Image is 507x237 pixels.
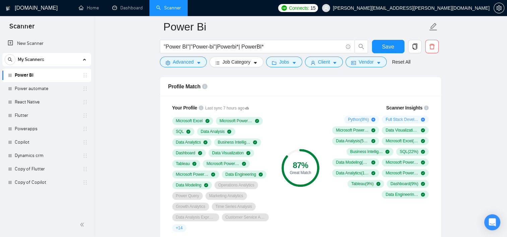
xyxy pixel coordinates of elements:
[484,214,500,230] div: Open Intercom Messenger
[218,140,251,145] span: Business Intelligence
[6,3,10,14] img: logo
[15,69,78,82] a: Power Bi
[289,4,309,12] span: Connects:
[186,130,190,134] span: check-circle
[15,122,78,136] a: Powerapps
[355,40,368,53] button: search
[82,180,88,185] span: holder
[390,181,418,186] span: Dashboard ( 9 %)
[350,149,383,154] span: Business Intelligence ( 33 %)
[425,40,439,53] button: delete
[211,172,215,176] span: check-circle
[82,140,88,145] span: holder
[205,105,249,111] span: Last sync 7 hours ago
[359,58,373,66] span: Vendor
[318,58,330,66] span: Client
[176,172,209,177] span: Microsoft Power BI Development
[15,176,78,189] a: Copy of Copilot
[376,182,380,186] span: check-circle
[242,162,246,166] span: check-circle
[421,182,425,186] span: check-circle
[385,160,418,165] span: Microsoft Power BI Data Visualization ( 15 %)
[4,21,40,35] span: Scanner
[385,117,418,122] span: Full Stack Development ( 5 %)
[336,128,369,133] span: Microsoft Power BI ( 88 %)
[385,150,389,154] span: check-circle
[15,162,78,176] a: Copy of Flutter
[345,57,386,67] button: idcardVendorcaret-down
[2,37,91,50] li: New Scanner
[385,170,418,176] span: Microsoft Power BI Development ( 9 %)
[176,140,201,145] span: Data Analytics
[385,192,418,197] span: Data Engineering ( 7 %)
[215,204,252,209] span: Time Series Analysis
[371,160,375,164] span: check-circle
[79,5,99,11] a: homeHome
[203,140,207,144] span: check-circle
[371,171,375,175] span: check-circle
[253,60,258,65] span: caret-down
[15,109,78,122] a: Flutter
[494,5,504,11] a: setting
[426,44,438,50] span: delete
[281,171,319,175] div: Great Match
[371,139,375,143] span: check-circle
[385,128,418,133] span: Data Visualization ( 74 %)
[421,128,425,132] span: check-circle
[172,105,197,110] span: Your Profile
[176,193,199,199] span: Power Query
[259,172,263,176] span: check-circle
[176,118,203,124] span: Microsoft Excel
[5,54,15,65] button: search
[226,215,265,220] span: Customer Service Analytics
[176,150,195,156] span: Dashboard
[392,58,410,66] a: Reset All
[376,60,381,65] span: caret-down
[355,44,368,50] span: search
[253,140,257,144] span: check-circle
[192,162,196,166] span: check-circle
[371,117,375,122] span: plus-circle
[176,225,183,231] span: + 14
[173,58,194,66] span: Advanced
[348,117,369,122] span: Python ( 8 %)
[324,6,328,10] span: user
[82,73,88,78] span: holder
[494,3,504,13] button: setting
[205,119,209,123] span: check-circle
[421,150,425,154] span: check-circle
[176,182,201,188] span: Data Modeling
[386,105,422,110] span: Scanner Insights
[196,60,201,65] span: caret-down
[336,138,369,144] span: Data Analysis ( 50 %)
[336,160,369,165] span: Data Modeling ( 20 %)
[176,129,184,134] span: SQL
[421,139,425,143] span: check-circle
[15,136,78,149] a: Copilot
[408,44,421,50] span: copy
[80,221,86,228] span: double-left
[227,130,231,134] span: check-circle
[281,5,287,11] img: upwork-logo.png
[279,58,289,66] span: Jobs
[421,160,425,164] span: check-circle
[218,182,254,188] span: Operations Analytics
[429,22,438,31] span: edit
[206,161,239,166] span: Microsoft Power BI Data Visualization
[292,60,297,65] span: caret-down
[351,60,356,65] span: idcard
[202,84,207,89] span: info-circle
[18,53,44,66] span: My Scanners
[336,170,369,176] span: Data Analytics ( 11 %)
[176,204,205,209] span: Growth Analytics
[219,118,252,124] span: Microsoft Power BI
[209,57,263,67] button: barsJob Categorycaret-down
[82,99,88,105] span: holder
[421,192,425,196] span: check-circle
[168,84,201,89] span: Profile Match
[272,60,276,65] span: folder
[176,215,215,220] span: Data Analysis Expressions
[305,57,343,67] button: userClientcaret-down
[209,193,243,199] span: Marketing Analytics
[226,172,256,177] span: Data Engineering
